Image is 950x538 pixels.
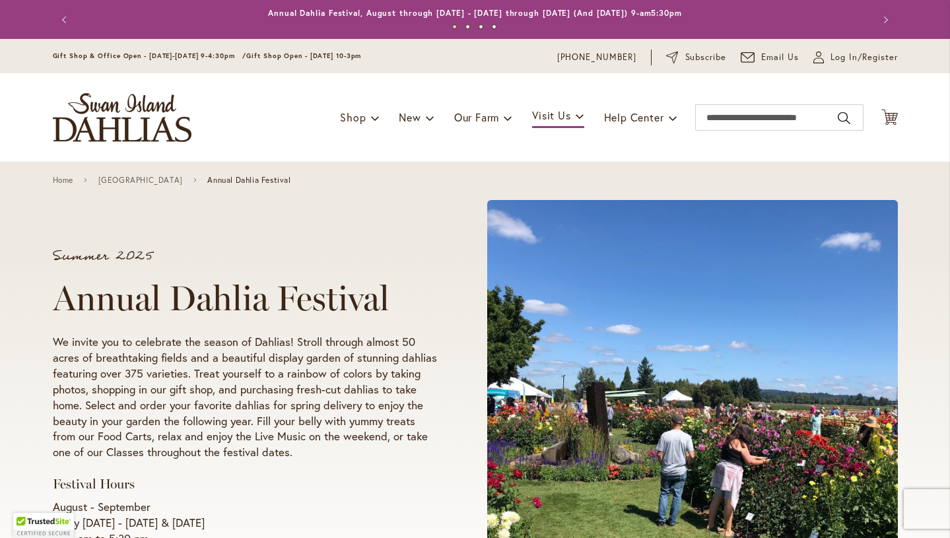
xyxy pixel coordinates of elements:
span: Visit Us [532,108,570,122]
span: Our Farm [454,110,499,124]
a: Subscribe [666,51,726,64]
span: Email Us [761,51,799,64]
p: Summer 2025 [53,250,437,263]
a: Log In/Register [813,51,898,64]
a: [PHONE_NUMBER] [557,51,637,64]
span: Gift Shop & Office Open - [DATE]-[DATE] 9-4:30pm / [53,51,247,60]
button: 1 of 4 [452,24,457,29]
span: Gift Shop Open - [DATE] 10-3pm [246,51,361,60]
h1: Annual Dahlia Festival [53,279,437,318]
span: New [399,110,421,124]
span: Help Center [604,110,664,124]
button: 2 of 4 [465,24,470,29]
span: Shop [340,110,366,124]
span: Annual Dahlia Festival [207,176,290,185]
a: [GEOGRAPHIC_DATA] [98,176,183,185]
a: Home [53,176,73,185]
button: Previous [53,7,79,33]
a: Annual Dahlia Festival, August through [DATE] - [DATE] through [DATE] (And [DATE]) 9-am5:30pm [268,8,682,18]
button: 3 of 4 [479,24,483,29]
p: We invite you to celebrate the season of Dahlias! Stroll through almost 50 acres of breathtaking ... [53,334,437,461]
span: Subscribe [685,51,727,64]
a: store logo [53,93,191,142]
span: Log In/Register [831,51,898,64]
button: 4 of 4 [492,24,496,29]
h3: Festival Hours [53,476,437,492]
div: TrustedSite Certified [13,513,74,538]
button: Next [871,7,898,33]
a: Email Us [741,51,799,64]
